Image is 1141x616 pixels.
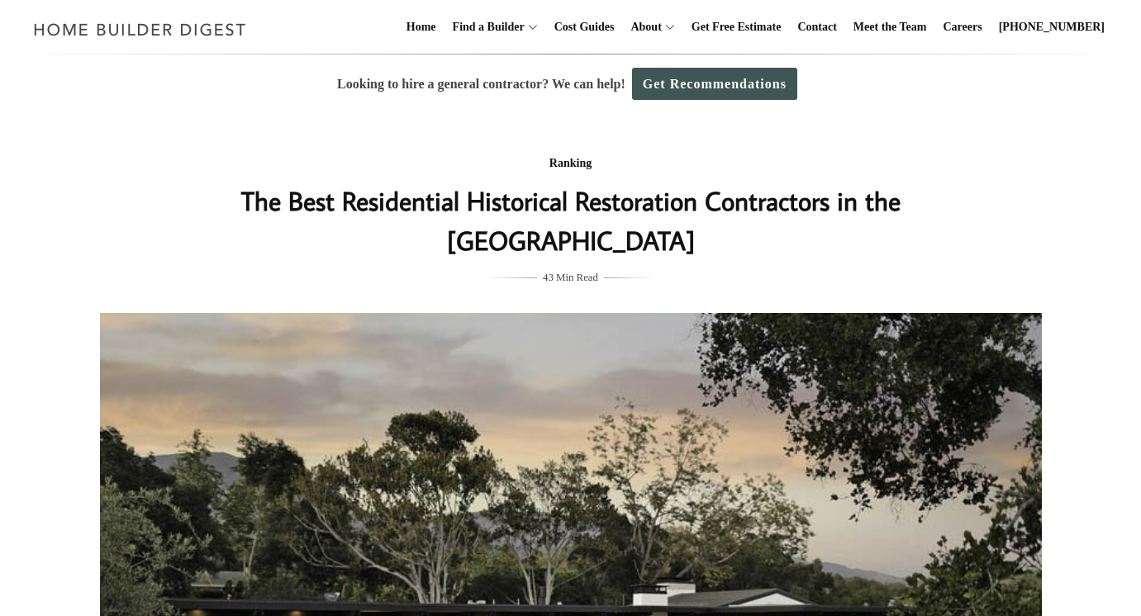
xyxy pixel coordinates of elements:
a: Find a Builder [446,1,525,54]
a: Cost Guides [548,1,621,54]
a: Contact [791,1,843,54]
a: Careers [937,1,989,54]
h1: The Best Residential Historical Restoration Contractors in the [GEOGRAPHIC_DATA] [241,181,901,260]
img: Home Builder Digest [26,13,254,45]
a: Ranking [549,157,592,169]
a: Meet the Team [847,1,934,54]
span: 43 Min Read [543,268,598,287]
a: Get Recommendations [632,68,797,100]
a: Home [400,1,443,54]
a: [PHONE_NUMBER] [992,1,1111,54]
a: About [624,1,661,54]
a: Get Free Estimate [685,1,788,54]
